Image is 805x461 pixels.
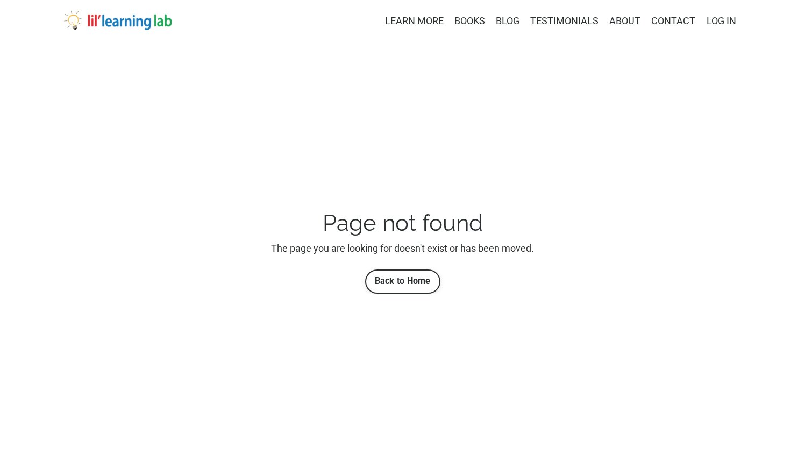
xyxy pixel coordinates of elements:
p: The page you are looking for doesn't exist or has been moved. [237,241,568,257]
h1: Page not found [237,210,568,237]
a: Back to Home [365,269,440,293]
a: LEARN MORE [385,13,444,29]
a: BLOG [496,13,519,29]
a: ABOUT [609,13,640,29]
a: BOOKS [454,13,485,29]
img: lil' learning lab [64,11,172,30]
a: CONTACT [651,13,695,29]
a: LOG IN [707,15,736,26]
a: TESTIMONIALS [530,13,599,29]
